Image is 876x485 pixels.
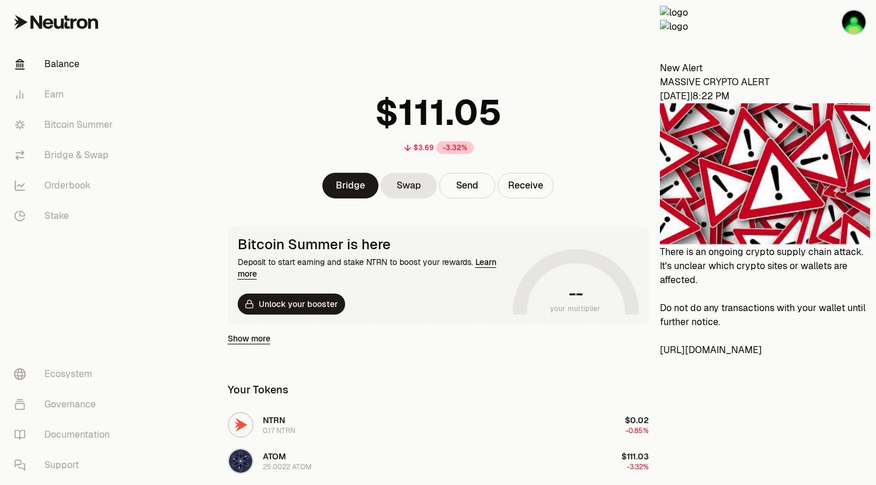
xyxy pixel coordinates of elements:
[229,413,252,437] img: NTRN Logo
[263,415,285,425] span: NTRN
[228,333,270,344] a: Show more
[229,449,252,473] img: ATOM Logo
[5,79,126,110] a: Earn
[660,75,870,89] h1: MASSIVE CRYPTO ALERT
[660,245,870,357] p: There is an ongoing crypto supply chain attack. It's unclear which crypto sites or wallets are af...
[660,90,690,102] span: [DATE]
[263,426,296,435] div: 0.17 NTRN
[569,284,582,303] h1: --
[660,20,870,34] img: logo
[627,462,649,472] span: -3.32%
[625,426,649,435] span: -0.85%
[228,382,288,398] div: Your Tokens
[238,294,345,315] button: Unlock your booster
[436,141,474,154] div: -3.32%
[5,420,126,450] a: Documentation
[221,444,656,479] button: ATOM LogoATOM25.0022 ATOM$111.03-3.32%
[621,451,649,462] span: $111.03
[690,90,693,102] span: |
[413,143,434,152] div: $3.69
[263,462,312,472] div: 25.0022 ATOM
[263,451,286,462] span: ATOM
[238,236,508,253] div: Bitcoin Summer is here
[693,90,729,102] span: 8:22 PM
[5,389,126,420] a: Governance
[660,61,870,75] h3: New Alert
[625,415,649,425] span: $0.02
[660,103,870,245] img: carousel
[5,110,126,140] a: Bitcoin Summer
[5,201,126,231] a: Stake
[5,450,126,480] a: Support
[5,49,126,79] a: Balance
[5,140,126,170] a: Bridge & Swap
[550,303,601,315] span: your multiplier
[381,173,437,198] a: Swap
[5,359,126,389] a: Ecosystem
[322,173,378,198] a: Bridge
[238,256,508,280] div: Deposit to start earning and stake NTRN to boost your rewards.
[5,170,126,201] a: Orderbook
[221,407,656,442] button: NTRN LogoNTRN0.17 NTRN$0.02-0.85%
[498,173,554,198] button: Receive
[660,6,870,20] img: logo
[439,173,495,198] button: Send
